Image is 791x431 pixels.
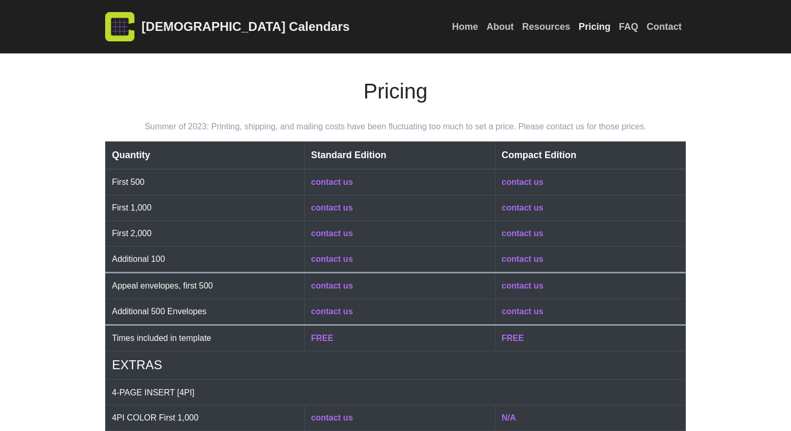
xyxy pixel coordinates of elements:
td: First 500 [106,169,305,195]
span: contact us [311,307,353,316]
td: Additional 500 Envelopes [106,299,305,325]
span: contact us [502,307,544,316]
th: Quantity [495,142,685,170]
img: logo-dark.png [105,12,134,41]
h4: Extras [112,358,162,372]
a: [DEMOGRAPHIC_DATA] Calendars [105,4,349,49]
th: Quantity [106,142,305,170]
a: Pricing [574,16,615,38]
span: contact us [502,281,544,290]
a: FAQ [615,16,642,38]
p: Summer of 2023: Printing, shipping, and mailing costs have been fluctuating too much to set a pri... [105,120,686,133]
span: contact us [502,178,544,186]
td: First 1,000 [106,195,305,221]
a: About [482,16,518,38]
span: N/A [502,413,516,422]
span: contact us [502,255,544,263]
span: contact us [311,229,353,238]
span: contact us [502,203,544,212]
span: FREE [502,334,524,342]
span: contact us [311,255,353,263]
span: contact us [311,178,353,186]
span: contact us [502,229,544,238]
td: First 2,000 [106,221,305,247]
td: Additional 100 [106,247,305,273]
span: contact us [311,281,353,290]
td: Appeal envelopes, first 500 [106,273,305,299]
td: Times included in template [106,325,305,351]
a: Contact [642,16,686,38]
a: Resources [518,16,574,38]
span: [DEMOGRAPHIC_DATA] Calendars [138,19,350,34]
h1: Pricing [105,79,686,104]
h6: 4-page insert [4PI] [112,388,194,397]
span: FREE [311,334,334,342]
th: Quantity [304,142,495,170]
span: contact us [311,203,353,212]
span: contact us [311,413,353,422]
td: 4PI COLOR First 1,000 [106,405,305,430]
a: Home [448,16,482,38]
